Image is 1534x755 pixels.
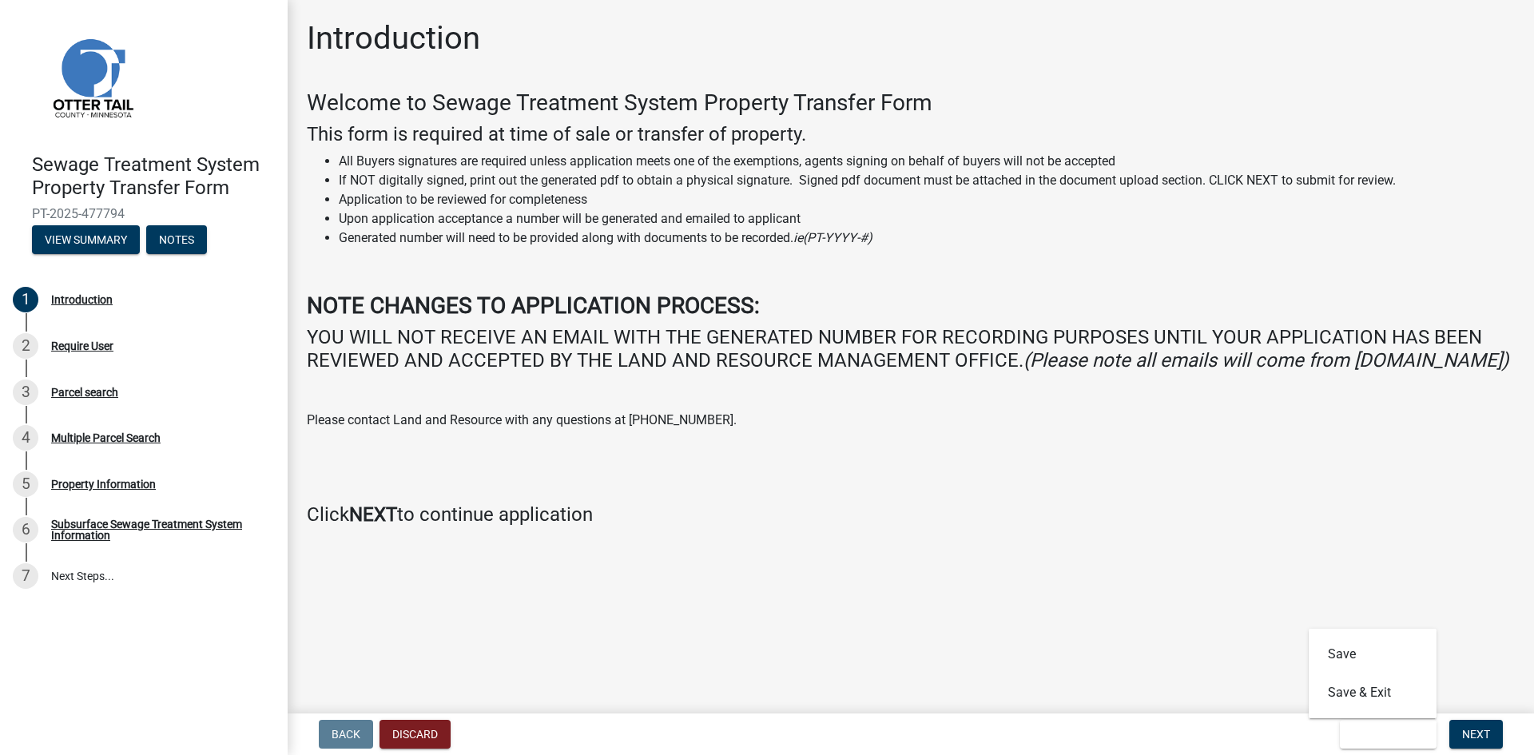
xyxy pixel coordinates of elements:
[307,123,1515,146] h4: This form is required at time of sale or transfer of property.
[332,728,360,741] span: Back
[13,425,38,451] div: 4
[13,471,38,497] div: 5
[51,294,113,305] div: Introduction
[339,190,1515,209] li: Application to be reviewed for completeness
[146,234,207,247] wm-modal-confirm: Notes
[32,17,152,137] img: Otter Tail County, Minnesota
[13,517,38,542] div: 6
[339,171,1515,190] li: If NOT digitally signed, print out the generated pdf to obtain a physical signature. Signed pdf d...
[1449,720,1503,749] button: Next
[1309,674,1437,712] button: Save & Exit
[1023,349,1508,372] i: (Please note all emails will come from [DOMAIN_NAME])
[13,379,38,405] div: 3
[349,503,397,526] strong: NEXT
[146,225,207,254] button: Notes
[380,720,451,749] button: Discard
[1309,635,1437,674] button: Save
[51,519,262,541] div: Subsurface Sewage Treatment System Information
[51,340,113,352] div: Require User
[32,225,140,254] button: View Summary
[793,230,872,245] i: ie(PT-YYYY-#)
[307,89,1515,117] h3: Welcome to Sewage Treatment System Property Transfer Form
[339,209,1515,228] li: Upon application acceptance a number will be generated and emailed to applicant
[51,479,156,490] div: Property Information
[13,333,38,359] div: 2
[307,326,1515,372] h4: YOU WILL NOT RECEIVE AN EMAIL WITH THE GENERATED NUMBER FOR RECORDING PURPOSES UNTIL YOUR APPLICA...
[1340,720,1437,749] button: Save & Exit
[319,720,373,749] button: Back
[1309,629,1437,718] div: Save & Exit
[51,432,161,443] div: Multiple Parcel Search
[307,19,480,58] h1: Introduction
[1462,728,1490,741] span: Next
[307,503,1515,527] h4: Click to continue application
[1353,728,1414,741] span: Save & Exit
[51,387,118,398] div: Parcel search
[32,234,140,247] wm-modal-confirm: Summary
[13,563,38,589] div: 7
[339,228,1515,248] li: Generated number will need to be provided along with documents to be recorded.
[307,292,760,319] strong: NOTE CHANGES TO APPLICATION PROCESS:
[339,152,1515,171] li: All Buyers signatures are required unless application meets one of the exemptions, agents signing...
[307,411,1515,430] p: Please contact Land and Resource with any questions at [PHONE_NUMBER].
[32,153,275,200] h4: Sewage Treatment System Property Transfer Form
[32,206,256,221] span: PT-2025-477794
[13,287,38,312] div: 1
